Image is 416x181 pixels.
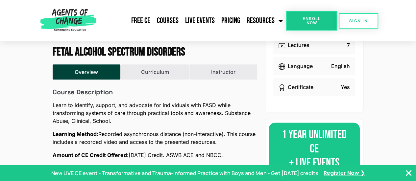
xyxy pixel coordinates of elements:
[53,88,257,96] h6: Course Description
[331,62,350,70] p: English
[53,164,257,180] span: : This course can be purchased individually for $25.00 or as part of an
[405,169,413,177] button: Close Banner
[339,13,378,29] a: SIGN IN
[243,12,286,29] a: Resources
[288,62,313,70] p: Language
[53,164,65,172] span: Fees
[182,12,218,29] a: Live Events
[53,151,257,159] p: [DATE] Credit. ASWB ACE and NBCC.
[286,11,337,31] a: Enroll Now
[269,123,360,176] div: 1 YEAR UNLIMITED CE + LIVE EVENTS
[53,101,257,125] p: Learn to identify, support, and advocate for individuals with FASD while transforming systems of ...
[53,64,120,79] button: Overview
[347,41,350,49] p: 7
[297,16,327,25] span: Enroll Now
[51,169,318,177] p: New LIVE CE event - Transformative and Trauma-informed Practice with Boys and Men - Get [DATE] cr...
[121,64,189,79] button: Curriculum
[53,45,257,59] h1: Fetal Alcohol Spectrum Disorders (1 CE Credit)
[154,12,182,29] a: Courses
[53,151,129,159] span: Amount of CE Credit Offered:
[53,131,98,137] b: Learning Method:
[53,130,257,146] p: Recorded asynchronous distance (non-interactive). This course includes a recorded video and acces...
[189,64,257,79] button: Instructor
[341,83,350,91] p: Yes
[288,41,309,49] p: Lectures
[288,83,313,91] p: Certificate
[218,12,243,29] a: Pricing
[349,19,368,23] span: SIGN IN
[324,170,365,177] a: Register Now ❯
[99,12,286,29] nav: Menu
[128,12,154,29] a: Free CE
